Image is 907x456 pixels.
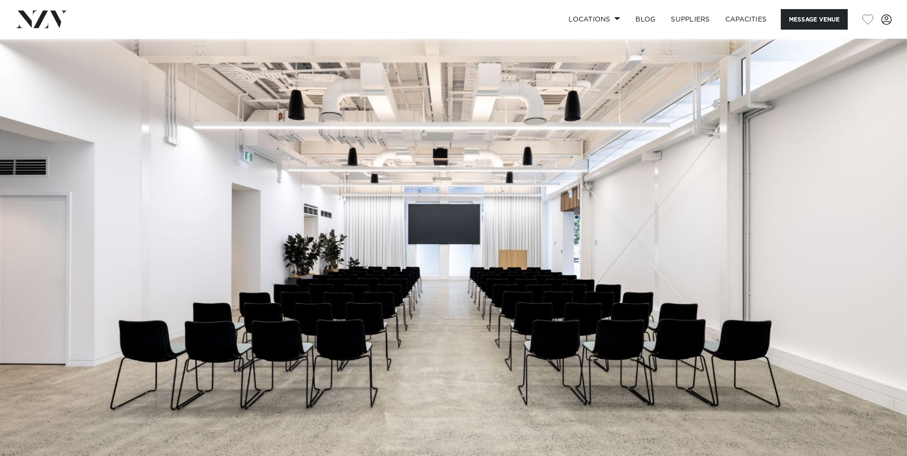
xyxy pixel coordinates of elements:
[628,9,663,30] a: BLOG
[663,9,717,30] a: SUPPLIERS
[781,9,848,30] button: Message Venue
[15,11,67,28] img: nzv-logo.png
[718,9,775,30] a: Capacities
[561,9,628,30] a: Locations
